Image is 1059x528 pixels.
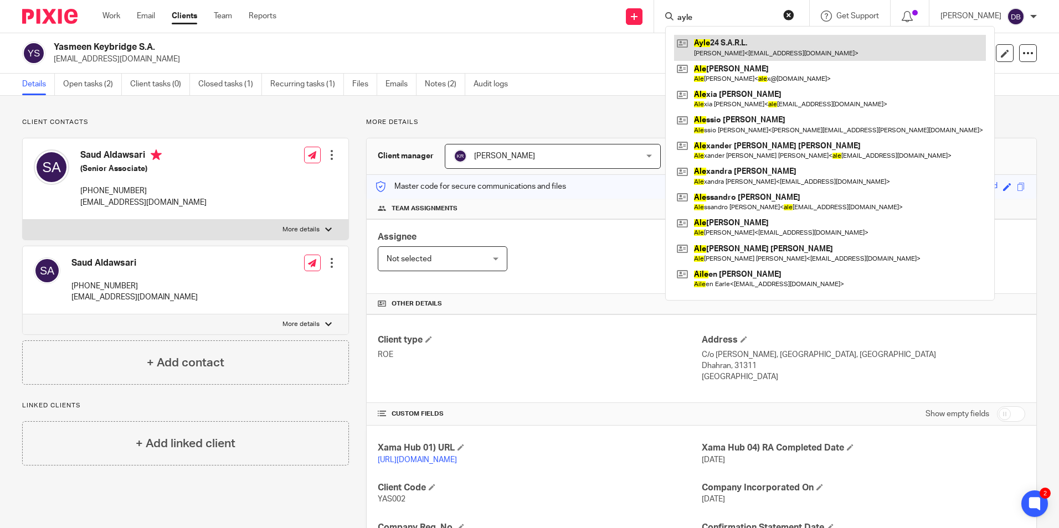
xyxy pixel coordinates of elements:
h4: Address [702,334,1025,346]
a: Closed tasks (1) [198,74,262,95]
span: [DATE] [702,456,725,464]
h4: + Add contact [147,354,224,371]
a: Files [352,74,377,95]
span: YAS002 [378,495,405,503]
button: Clear [783,9,794,20]
p: [EMAIL_ADDRESS][DOMAIN_NAME] [80,197,207,208]
span: Assignee [378,232,417,241]
img: svg%3E [1007,8,1025,25]
p: Master code for secure communications and files [375,181,566,192]
a: Audit logs [474,74,516,95]
p: C/o [PERSON_NAME], [GEOGRAPHIC_DATA], [GEOGRAPHIC_DATA] [702,349,1025,360]
a: Team [214,11,232,22]
p: More details [282,225,320,234]
h4: Saud Aldawsari [71,257,198,269]
a: Email [137,11,155,22]
a: Details [22,74,55,95]
h4: + Add linked client [136,435,235,452]
img: svg%3E [34,149,69,185]
img: svg%3E [34,257,60,284]
p: [GEOGRAPHIC_DATA] [702,371,1025,382]
p: [PHONE_NUMBER] [80,185,207,196]
h4: Xama Hub 04) RA Completed Date [702,442,1025,454]
img: svg%3E [22,42,45,65]
a: Client tasks (0) [130,74,190,95]
h5: (Senior Associate) [80,163,207,174]
p: [PERSON_NAME] [940,11,1001,22]
p: Dhahran, 31311 [702,360,1025,371]
p: [EMAIL_ADDRESS][DOMAIN_NAME] [71,292,198,303]
a: Notes (2) [425,74,465,95]
h4: Xama Hub 01) URL [378,442,701,454]
h4: Company Incorporated On [702,482,1025,494]
div: 2 [1040,488,1051,499]
a: [URL][DOMAIN_NAME] [378,456,457,464]
p: Client contacts [22,118,349,127]
p: [PHONE_NUMBER] [71,281,198,292]
h4: Client type [378,334,701,346]
span: Team assignments [392,204,457,213]
input: Search [676,13,776,23]
span: Not selected [387,255,431,263]
p: ROE [378,349,701,360]
span: [DATE] [702,495,725,503]
a: Open tasks (2) [63,74,122,95]
h2: Yasmeen Keybridge S.A. [54,42,719,53]
span: Get Support [836,12,879,20]
p: Linked clients [22,401,349,410]
a: Recurring tasks (1) [270,74,344,95]
span: [PERSON_NAME] [474,152,535,160]
i: Primary [151,149,162,161]
img: Pixie [22,9,78,24]
h4: CUSTOM FIELDS [378,410,701,418]
a: Clients [172,11,197,22]
a: Emails [385,74,417,95]
p: More details [366,118,1037,127]
img: svg%3E [454,149,467,163]
label: Show empty fields [926,408,989,420]
p: More details [282,320,320,329]
h4: Saud Aldawsari [80,149,207,163]
a: Reports [249,11,276,22]
h3: Client manager [378,151,434,162]
a: Work [102,11,120,22]
p: [EMAIL_ADDRESS][DOMAIN_NAME] [54,54,886,65]
span: Other details [392,299,442,308]
h4: Client Code [378,482,701,494]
